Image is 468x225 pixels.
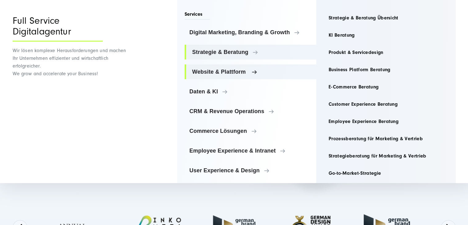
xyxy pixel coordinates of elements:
a: Employee Experience & Intranet [185,143,317,158]
a: User Experience & Design [185,163,317,178]
a: Business Platform Beratung [324,62,448,77]
a: Strategie & Beratung Übersicht [324,10,448,25]
span: Commerce Lösungen [190,128,312,134]
a: KI Beratung [324,28,448,43]
a: Prozessberatung für Marketing & Vertrieb [324,131,448,146]
span: User Experience & Design [190,167,312,174]
a: Website & Plattform [185,64,317,79]
span: Digital Marketing, Branding & Growth [190,29,312,35]
a: Commerce Lösungen [185,124,317,138]
a: Employee Experience Beratung [324,114,448,129]
a: Daten & KI [185,84,317,99]
a: Go-to-Market-Strategie [324,166,448,181]
span: Services [185,11,210,20]
a: Customer Experience Beratung [324,97,448,112]
span: Employee Experience & Intranet [190,148,312,154]
span: Website & Plattform [192,69,312,75]
span: Strategie & Beratung [192,49,312,55]
span: CRM & Revenue Operations [190,108,312,114]
span: Daten & KI [190,88,312,95]
a: Produkt & Servicedesign [324,45,448,60]
a: E-Commerce Beratung [324,80,448,94]
a: Digital Marketing, Branding & Growth [185,25,317,40]
div: Full Service Digitalagentur [13,15,103,42]
a: Strategie & Beratung [185,45,317,59]
a: CRM & Revenue Operations [185,104,317,119]
span: Wir lösen komplexe Herausforderungen und machen Ihr Unternehmen effizienter und wirtschaftlich er... [13,48,126,76]
a: Strategieberatung für Marketing & Vertrieb [324,149,448,163]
